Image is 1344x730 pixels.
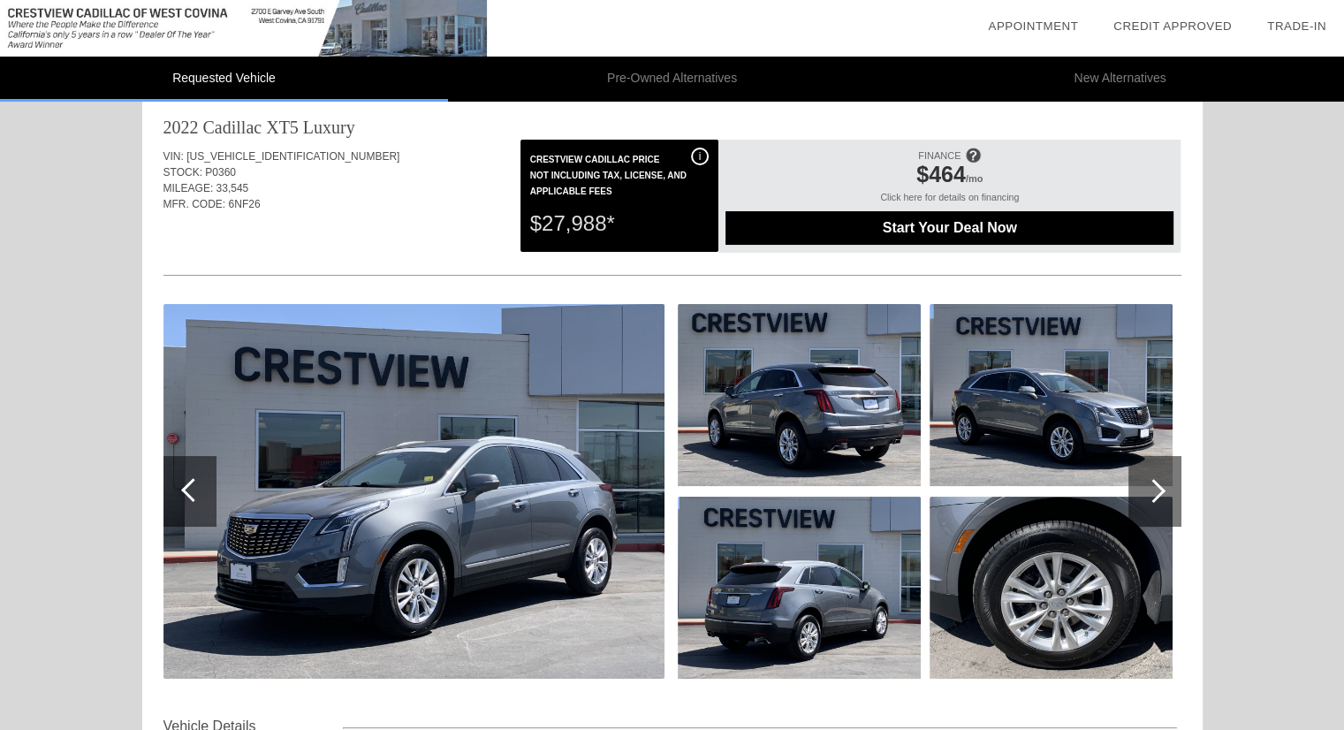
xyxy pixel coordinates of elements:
[530,201,709,247] div: $27,988*
[1113,19,1232,33] a: Credit Approved
[530,155,687,196] font: Crestview Cadillac Price Not Including Tax, License, and Applicable Fees
[163,223,1181,251] div: Quoted on [DATE] 3:32:36 PM
[216,182,249,194] span: 33,545
[163,198,226,210] span: MFR. CODE:
[163,150,184,163] span: VIN:
[918,150,961,161] span: FINANCE
[186,150,399,163] span: [US_VEHICLE_IDENTIFICATION_NUMBER]
[930,304,1173,486] img: 4.jpg
[916,162,966,186] span: $464
[303,115,355,140] div: Luxury
[678,304,921,486] img: 2.jpg
[896,57,1344,102] li: New Alternatives
[699,150,702,163] span: i
[748,220,1151,236] span: Start Your Deal Now
[734,162,1165,192] div: /mo
[163,182,214,194] span: MILEAGE:
[448,57,896,102] li: Pre-Owned Alternatives
[678,497,921,679] img: 3.jpg
[163,166,202,179] span: STOCK:
[205,166,236,179] span: P0360
[163,304,664,679] img: 1.jpg
[163,115,299,140] div: 2022 Cadillac XT5
[229,198,261,210] span: 6NF26
[988,19,1078,33] a: Appointment
[1267,19,1326,33] a: Trade-In
[725,192,1173,211] div: Click here for details on financing
[930,497,1173,679] img: 5.jpg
